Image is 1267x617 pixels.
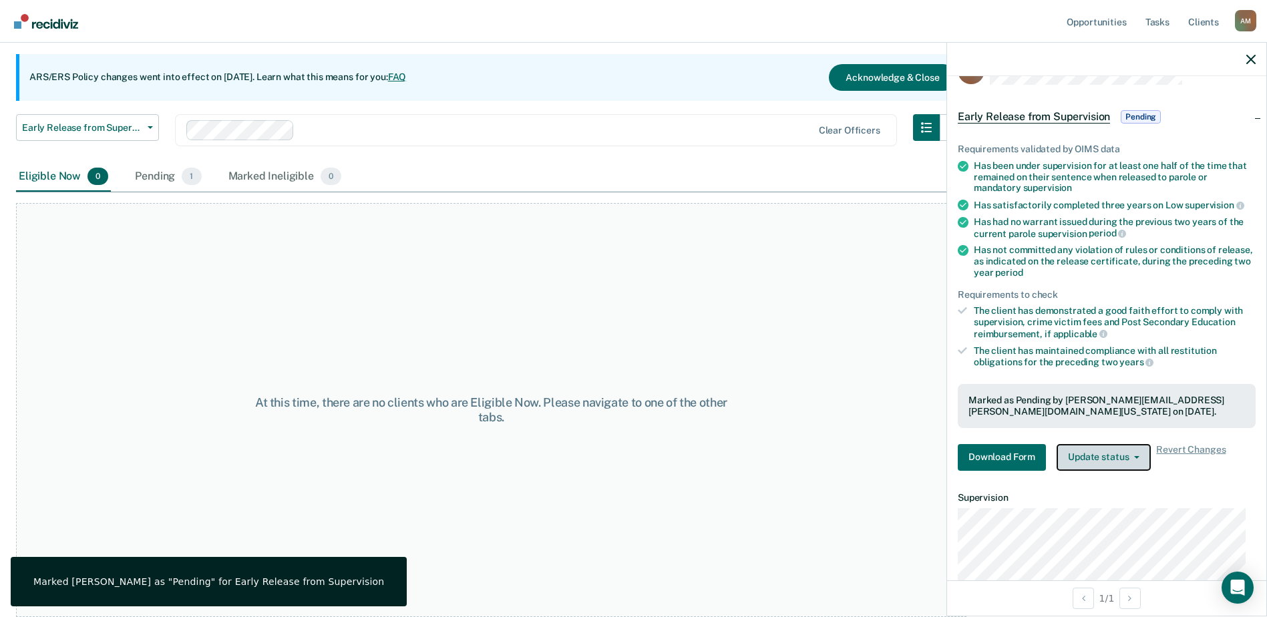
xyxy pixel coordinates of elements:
a: Navigate to form link [958,444,1051,471]
span: period [995,267,1023,278]
button: Next Opportunity [1119,588,1141,609]
div: Has not committed any violation of rules or conditions of release, as indicated on the release ce... [974,244,1256,278]
span: Early Release from Supervision [22,122,142,134]
div: Open Intercom Messenger [1222,572,1254,604]
div: At this time, there are no clients who are Eligible Now. Please navigate to one of the other tabs. [254,395,728,424]
div: Marked [PERSON_NAME] as "Pending" for Early Release from Supervision [33,576,384,588]
div: Pending [132,162,204,192]
div: Has had no warrant issued during the previous two years of the current parole supervision [974,216,1256,239]
div: Has been under supervision for at least one half of the time that remained on their sentence when... [974,160,1256,194]
span: supervision [1023,182,1072,193]
div: Requirements validated by OIMS data [958,144,1256,155]
span: Early Release from Supervision [958,110,1110,124]
div: Marked as Pending by [PERSON_NAME][EMAIL_ADDRESS][PERSON_NAME][DOMAIN_NAME][US_STATE] on [DATE]. [968,395,1245,417]
div: The client has demonstrated a good faith effort to comply with supervision, crime victim fees and... [974,305,1256,339]
button: Profile dropdown button [1235,10,1256,31]
span: Revert Changes [1156,444,1226,471]
p: Supervision clients may be eligible for Early Release from Supervision if they meet certain crite... [16,18,947,43]
button: Previous Opportunity [1073,588,1094,609]
span: 0 [87,168,108,185]
span: applicable [1053,329,1107,339]
button: Download Form [958,444,1046,471]
div: Eligible Now [16,162,111,192]
a: FAQ [388,71,407,82]
div: Clear officers [819,125,880,136]
div: A M [1235,10,1256,31]
p: ARS/ERS Policy changes went into effect on [DATE]. Learn what this means for you: [29,71,406,84]
span: Pending [1121,110,1161,124]
button: Update status [1057,444,1151,471]
span: period [1089,228,1126,238]
span: 1 [182,168,201,185]
div: Requirements to check [958,289,1256,300]
span: 0 [321,168,341,185]
div: 1 / 1 [947,580,1266,616]
div: Marked Ineligible [226,162,345,192]
div: Has satisfactorily completed three years on Low [974,199,1256,211]
div: The client has maintained compliance with all restitution obligations for the preceding two [974,345,1256,368]
span: years [1119,357,1153,367]
img: Recidiviz [14,14,78,29]
dt: Supervision [958,492,1256,503]
button: Acknowledge & Close [829,64,956,91]
span: supervision [1185,200,1244,210]
div: Early Release from SupervisionPending [947,95,1266,138]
